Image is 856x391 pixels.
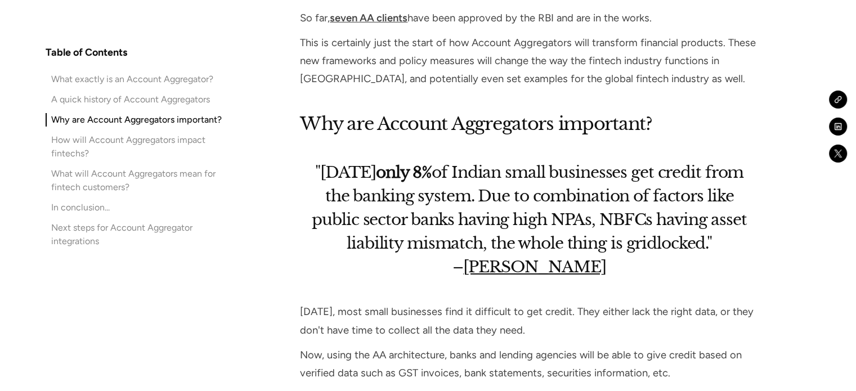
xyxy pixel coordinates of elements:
[51,92,210,106] div: A quick history of Account Aggregators
[46,221,223,248] a: Next steps for Account Aggregator integrations
[300,34,758,88] p: This is certainly just the start of how Account Aggregators will transform financial products. Th...
[51,200,110,214] div: In conclusion...
[46,200,223,214] a: In conclusion...
[46,92,223,106] a: A quick history of Account Aggregators
[300,110,758,137] h2: Why are Account Aggregators important?
[51,221,223,248] div: Next steps for Account Aggregator integrations
[46,72,223,86] a: What exactly is an Account Aggregator?
[51,167,223,194] div: What will Account Aggregators mean for fintech customers?
[51,113,222,126] div: Why are Account Aggregators important?
[300,346,758,382] p: Now, using the AA architecture, banks and lending agencies will be able to give credit based on v...
[51,72,213,86] div: What exactly is an Account Aggregator?
[330,12,407,24] a: seven AA clients
[376,163,432,182] strong: only 8%
[46,45,127,59] h4: Table of Contents
[463,257,606,277] a: [PERSON_NAME]
[46,133,223,160] a: How will Account Aggregators impact fintechs?
[51,133,223,160] div: How will Account Aggregators impact fintechs?
[46,113,223,126] a: Why are Account Aggregators important?
[46,167,223,194] a: What will Account Aggregators mean for fintech customers?
[300,9,758,27] p: So far, have been approved by the RBI and are in the works.
[300,155,758,285] blockquote: "[DATE] of Indian small businesses get credit from the banking system. Due to combination of fact...
[300,303,758,339] p: [DATE], most small businesses find it difficult to get credit. They either lack the right data, o...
